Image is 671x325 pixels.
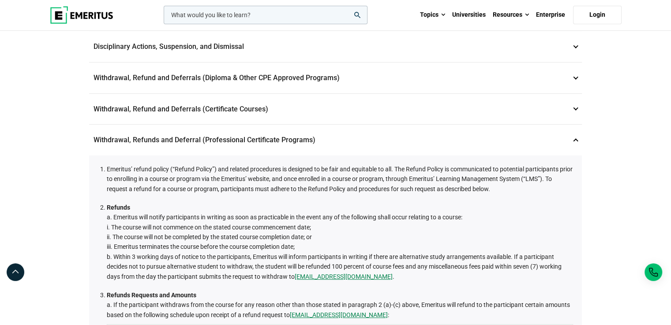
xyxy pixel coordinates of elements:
[107,224,311,231] span: i. The course will not commence on the stated course commencement date;
[107,301,570,318] span: a. If the participant withdraws from the course for any reason other than those stated in paragra...
[89,63,582,93] p: Withdrawal, Refund and Deferrals (Diploma & Other CPE Approved Programs)
[107,243,295,250] span: iii. Emeritus terminates the course before the course completion date;
[107,253,562,280] span: b. Within 3 working days of notice to the participants, Emeritus will inform participants in writ...
[107,164,573,194] li: Emeritus’ refund policy (“Refund Policy”) and related procedures is designed to be fair and equit...
[290,310,388,320] a: [EMAIL_ADDRESS][DOMAIN_NAME]
[89,125,582,155] p: Withdrawal, Refunds and Deferral (Professional Certificate Programs)
[107,233,312,240] span: ii. The course will not be completed by the stated course completion date; or
[89,94,582,125] p: Withdrawal, Refund and Deferrals (Certificate Courses)
[89,31,582,62] p: Disciplinary Actions, Suspension, and Dismissal
[107,214,462,221] span: a. Emeritus will notify participants in writing as soon as practicable in the event any of the fo...
[107,204,130,211] strong: Refunds
[573,6,622,24] a: Login
[295,272,393,281] a: [EMAIL_ADDRESS][DOMAIN_NAME]
[107,292,196,299] strong: Refunds Requests and Amounts
[164,6,367,24] input: woocommerce-product-search-field-0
